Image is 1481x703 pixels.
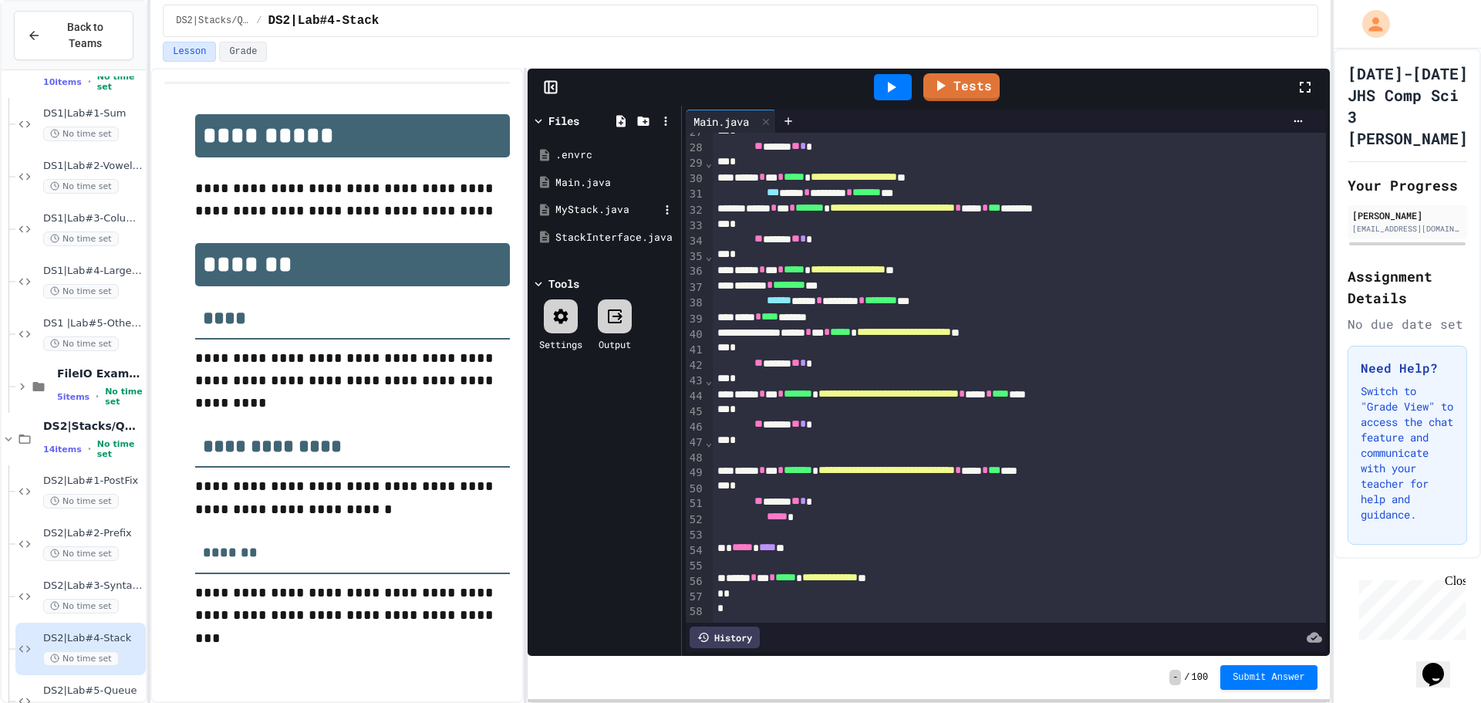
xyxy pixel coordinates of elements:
[43,632,143,645] span: DS2|Lab#4-Stack
[43,651,119,666] span: No time set
[268,12,379,30] span: DS2|Lab#4-Stack
[705,250,713,262] span: Fold line
[686,420,705,435] div: 46
[923,73,1000,101] a: Tests
[686,574,705,590] div: 56
[599,337,631,351] div: Output
[43,232,119,246] span: No time set
[686,373,705,389] div: 43
[686,296,705,311] div: 38
[686,465,705,481] div: 49
[686,280,705,296] div: 37
[43,284,119,299] span: No time set
[1361,359,1454,377] h3: Need Help?
[43,160,143,173] span: DS1|Lab#2-Vowel Names
[163,42,216,62] button: Lesson
[686,435,705,451] div: 47
[43,317,143,330] span: DS1 |Lab#5-Othello with Save/Load
[555,202,659,218] div: MyStack.java
[14,11,133,60] button: Back to Teams
[686,528,705,543] div: 53
[1416,641,1466,688] iframe: chat widget
[555,147,676,163] div: .envrc
[686,249,705,265] div: 35
[1348,315,1467,333] div: No due date set
[686,156,705,171] div: 29
[705,374,713,387] span: Fold line
[1220,665,1317,690] button: Submit Answer
[686,312,705,327] div: 39
[686,404,705,420] div: 45
[1352,208,1462,222] div: [PERSON_NAME]
[686,559,705,574] div: 55
[43,527,143,540] span: DS2|Lab#2-Prefix
[176,15,250,27] span: DS2|Stacks/Queues
[105,387,143,407] span: No time set
[686,389,705,404] div: 44
[686,451,705,466] div: 48
[1346,6,1394,42] div: My Account
[43,546,119,561] span: No time set
[548,113,579,129] div: Files
[1169,670,1181,685] span: -
[97,439,143,459] span: No time set
[686,125,705,140] div: 27
[6,6,106,98] div: Chat with us now!Close
[43,419,143,433] span: DS2|Stacks/Queues
[96,390,99,403] span: •
[43,475,143,488] span: DS2|Lab#1-PostFix
[686,234,705,249] div: 34
[43,336,119,351] span: No time set
[686,604,705,620] div: 58
[686,171,705,187] div: 30
[686,187,705,202] div: 31
[43,494,119,509] span: No time set
[1353,574,1466,640] iframe: chat widget
[705,436,713,448] span: Fold line
[1348,174,1467,196] h2: Your Progress
[686,327,705,343] div: 40
[43,107,143,120] span: DS1|Lab#1-Sum
[1192,671,1209,684] span: 100
[686,113,757,130] div: Main.java
[555,175,676,191] div: Main.java
[686,110,776,133] div: Main.java
[690,627,760,648] div: History
[43,179,119,194] span: No time set
[43,77,82,87] span: 10 items
[43,127,119,141] span: No time set
[686,512,705,528] div: 52
[686,140,705,156] div: 28
[539,337,582,351] div: Settings
[43,580,143,593] span: DS2|Lab#3-Syntax Checker
[43,444,82,455] span: 14 items
[1233,671,1305,684] span: Submit Answer
[43,599,119,613] span: No time set
[88,443,91,455] span: •
[686,543,705,559] div: 54
[686,218,705,234] div: 33
[256,15,261,27] span: /
[43,212,143,225] span: DS1|Lab#3-Column & Row Sums
[1361,384,1454,522] p: Switch to "Grade View" to access the chat feature and communicate with your teacher for help and ...
[705,157,713,169] span: Fold line
[1352,223,1462,235] div: [EMAIL_ADDRESS][DOMAIN_NAME]
[555,230,676,245] div: StackInterface.java
[1184,671,1189,684] span: /
[43,684,143,698] span: DS2|Lab#5-Queue
[686,264,705,279] div: 36
[1348,63,1468,149] h1: [DATE]-[DATE] JHS Comp Sci 3 [PERSON_NAME]
[686,496,705,512] div: 51
[50,19,120,52] span: Back to Teams
[97,72,143,92] span: No time set
[686,343,705,358] div: 41
[219,42,267,62] button: Grade
[686,482,705,497] div: 50
[57,367,143,380] span: FileIO Example Labs
[686,358,705,373] div: 42
[88,76,91,88] span: •
[686,203,705,218] div: 32
[1348,265,1467,309] h2: Assignment Details
[686,590,705,605] div: 57
[57,392,89,402] span: 5 items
